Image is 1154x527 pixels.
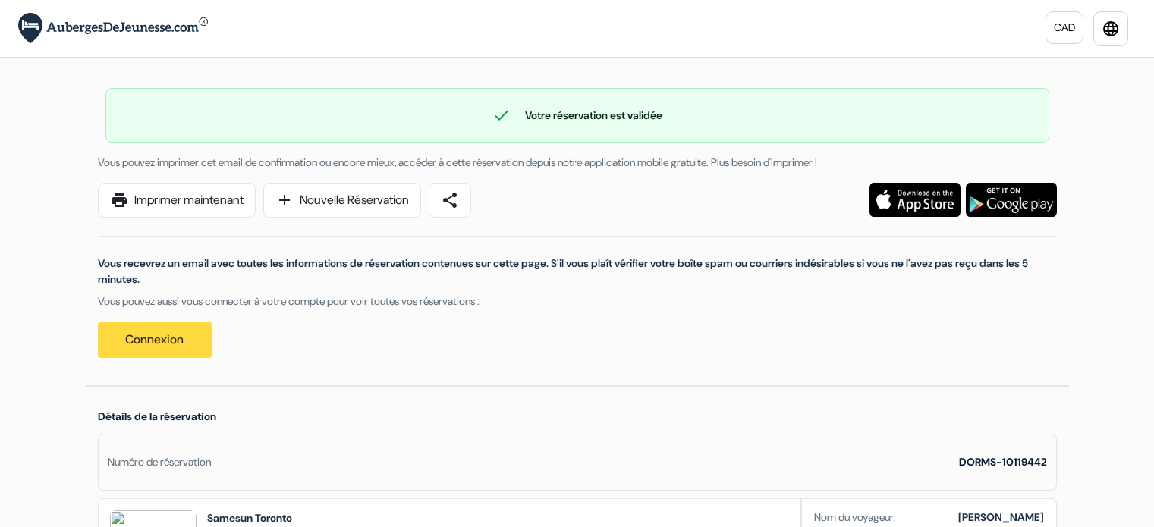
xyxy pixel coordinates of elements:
a: addNouvelle Réservation [263,183,421,218]
a: language [1093,11,1128,46]
span: add [275,191,294,209]
p: Vous recevrez un email avec toutes les informations de réservation contenues sur cette page. S'il... [98,256,1057,287]
img: Téléchargez l'application gratuite [966,183,1057,217]
strong: DORMS-10119442 [959,455,1047,469]
img: AubergesDeJeunesse.com [18,13,208,44]
img: Téléchargez l'application gratuite [869,183,961,217]
b: [PERSON_NAME] [958,510,1044,524]
h2: Samesun Toronto [207,510,297,525]
a: share [429,183,471,218]
span: Détails de la réservation [98,409,216,423]
i: language [1102,20,1120,38]
p: Vous pouvez aussi vous connecter à votre compte pour voir toutes vos réservations : [98,293,1057,309]
a: CAD [1046,11,1083,44]
span: Nom du voyageur: [814,510,896,525]
a: printImprimer maintenant [98,183,256,218]
span: print [110,191,128,209]
div: Votre réservation est validée [106,106,1049,124]
span: check [492,106,511,124]
a: Connexion [98,322,212,358]
span: Vous pouvez imprimer cet email de confirmation ou encore mieux, accéder à cette réservation depui... [98,155,817,169]
span: share [441,191,459,209]
div: Numéro de réservation [108,454,211,470]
